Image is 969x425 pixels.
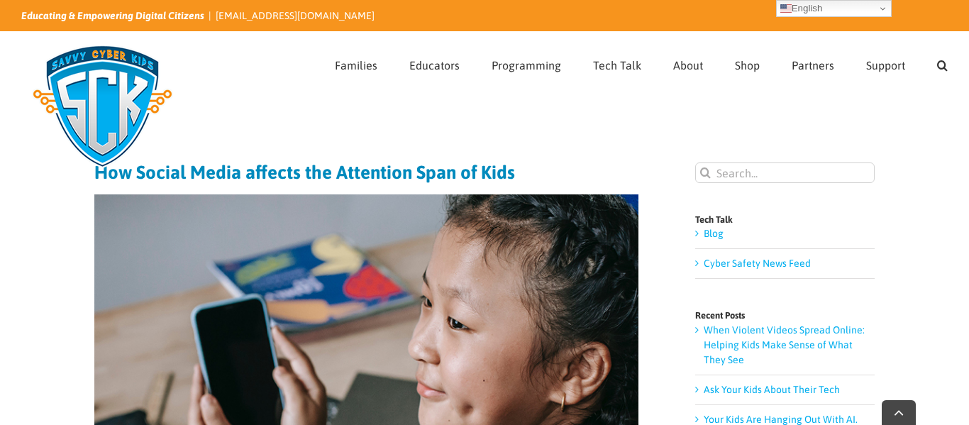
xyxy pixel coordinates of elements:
input: Search... [695,162,875,183]
a: Tech Talk [593,32,641,94]
span: Families [335,60,377,71]
span: Programming [492,60,561,71]
a: Programming [492,32,561,94]
img: Savvy Cyber Kids Logo [21,35,184,177]
a: About [673,32,703,94]
a: When Violent Videos Spread Online: Helping Kids Make Sense of What They See [704,324,865,365]
a: [EMAIL_ADDRESS][DOMAIN_NAME] [216,10,375,21]
a: Families [335,32,377,94]
i: Educating & Empowering Digital Citizens [21,10,204,21]
a: Ask Your Kids About Their Tech [704,384,840,395]
a: Support [866,32,905,94]
h4: Recent Posts [695,311,875,320]
span: About [673,60,703,71]
span: Partners [792,60,834,71]
nav: Main Menu [335,32,948,94]
span: Educators [409,60,460,71]
img: en [780,3,792,14]
a: Shop [735,32,760,94]
a: Educators [409,32,460,94]
h1: How Social Media affects the Attention Span of Kids [94,162,638,182]
input: Search [695,162,716,183]
a: Blog [704,228,724,239]
h4: Tech Talk [695,215,875,224]
a: Search [937,32,948,94]
span: Shop [735,60,760,71]
a: Cyber Safety News Feed [704,258,811,269]
a: Partners [792,32,834,94]
span: Support [866,60,905,71]
span: Tech Talk [593,60,641,71]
